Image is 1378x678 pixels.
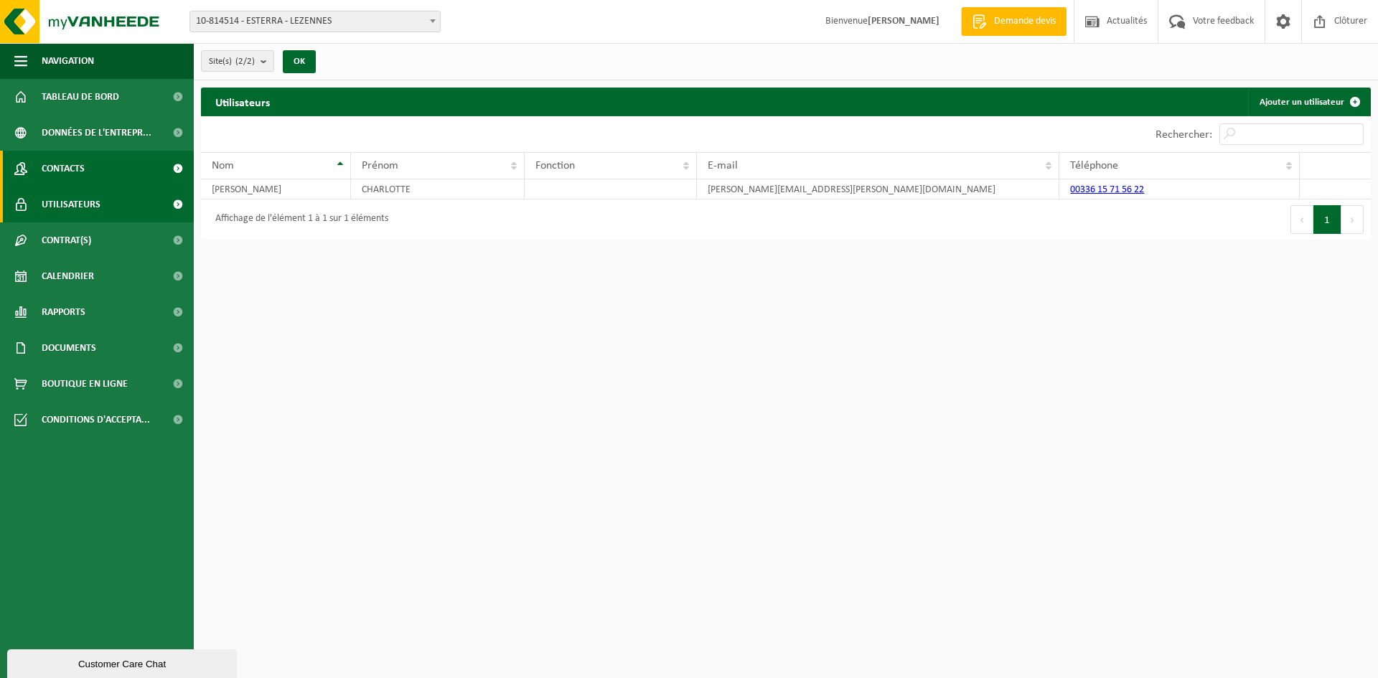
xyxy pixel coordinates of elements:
span: Conditions d'accepta... [42,402,150,438]
a: 00336 15 71 56 22 [1070,184,1144,195]
count: (2/2) [235,57,255,66]
td: CHARLOTTE [351,179,525,199]
span: Tableau de bord [42,79,119,115]
span: E-mail [708,160,738,171]
td: [PERSON_NAME] [201,179,351,199]
iframe: chat widget [7,646,240,678]
h2: Utilisateurs [201,88,284,116]
span: Contrat(s) [42,222,91,258]
span: Boutique en ligne [42,366,128,402]
span: Demande devis [990,14,1059,29]
span: Prénom [362,160,398,171]
button: OK [283,50,316,73]
span: Nom [212,160,234,171]
span: Fonction [535,160,575,171]
span: Utilisateurs [42,187,100,222]
span: Navigation [42,43,94,79]
span: Site(s) [209,51,255,72]
span: Données de l'entrepr... [42,115,151,151]
button: 1 [1313,205,1341,234]
strong: [PERSON_NAME] [868,16,939,27]
span: 10-814514 - ESTERRA - LEZENNES [190,11,440,32]
td: [PERSON_NAME][EMAIL_ADDRESS][PERSON_NAME][DOMAIN_NAME] [697,179,1059,199]
button: Site(s)(2/2) [201,50,274,72]
span: Téléphone [1070,160,1118,171]
span: Documents [42,330,96,366]
a: Ajouter un utilisateur [1248,88,1369,116]
span: Contacts [42,151,85,187]
button: Previous [1290,205,1313,234]
span: Rapports [42,294,85,330]
span: 10-814514 - ESTERRA - LEZENNES [189,11,441,32]
div: Affichage de l'élément 1 à 1 sur 1 éléments [208,207,388,232]
span: Calendrier [42,258,94,294]
a: Demande devis [961,7,1067,36]
button: Next [1341,205,1364,234]
label: Rechercher: [1156,129,1212,141]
